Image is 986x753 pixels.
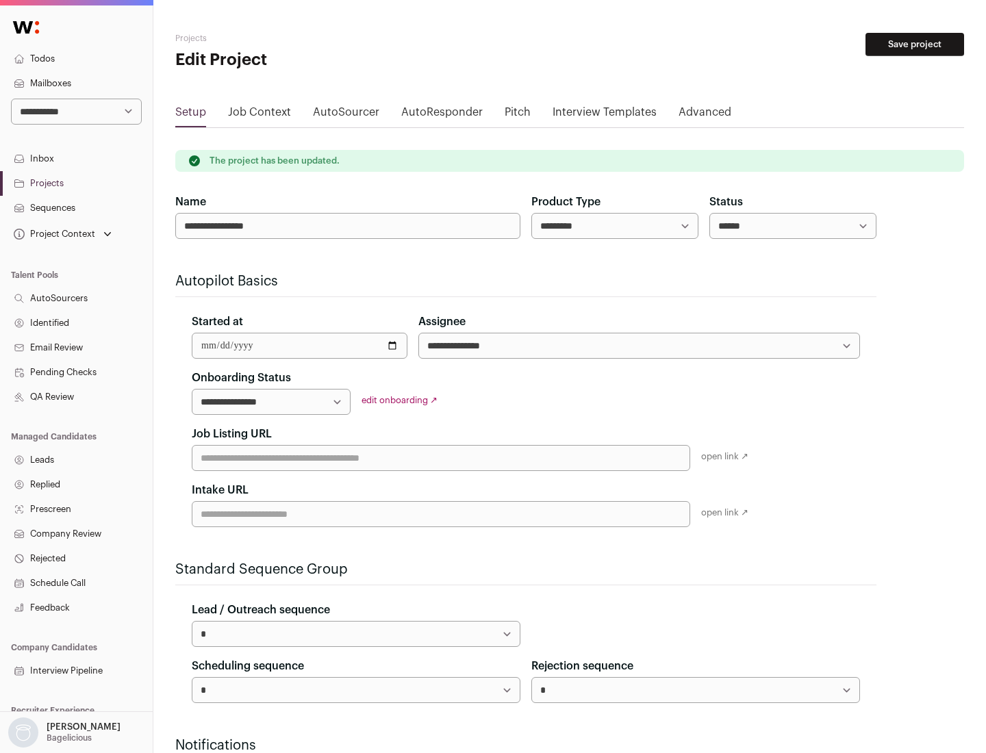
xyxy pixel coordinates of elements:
label: Started at [192,314,243,330]
a: edit onboarding ↗ [362,396,438,405]
button: Open dropdown [5,717,123,748]
p: The project has been updated. [210,155,340,166]
a: Setup [175,104,206,126]
img: Wellfound [5,14,47,41]
button: Save project [865,33,964,56]
p: [PERSON_NAME] [47,722,121,732]
a: Job Context [228,104,291,126]
label: Assignee [418,314,466,330]
h2: Standard Sequence Group [175,560,876,579]
button: Open dropdown [11,225,114,244]
label: Intake URL [192,482,249,498]
h2: Autopilot Basics [175,272,876,291]
label: Product Type [531,194,601,210]
label: Job Listing URL [192,426,272,442]
a: Interview Templates [553,104,657,126]
label: Onboarding Status [192,370,291,386]
a: Advanced [679,104,731,126]
label: Scheduling sequence [192,658,304,674]
h2: Projects [175,33,438,44]
label: Name [175,194,206,210]
p: Bagelicious [47,732,92,743]
img: nopic.png [8,717,38,748]
a: Pitch [505,104,531,126]
div: Project Context [11,229,95,240]
a: AutoSourcer [313,104,379,126]
h1: Edit Project [175,49,438,71]
a: AutoResponder [401,104,483,126]
label: Status [709,194,743,210]
label: Rejection sequence [531,658,633,674]
label: Lead / Outreach sequence [192,602,330,618]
